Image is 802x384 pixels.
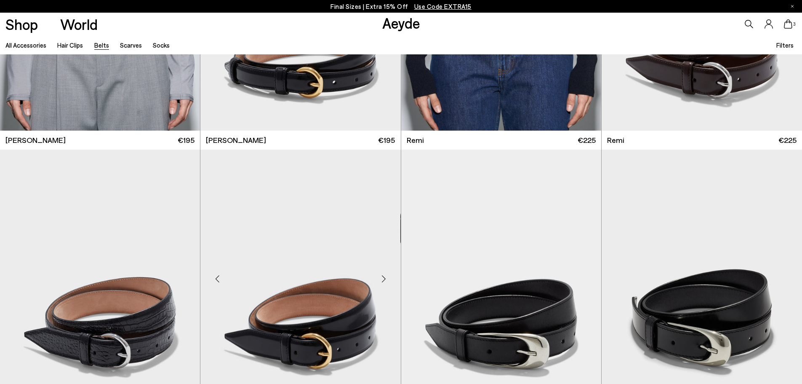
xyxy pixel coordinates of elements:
p: Final Sizes | Extra 15% Off [330,1,472,12]
a: Socks [153,41,170,49]
span: Navigate to /collections/ss25-final-sizes [414,3,472,10]
a: [PERSON_NAME] €195 [200,131,400,150]
span: €195 [178,135,195,145]
span: Filters [776,41,794,49]
a: Scarves [120,41,142,49]
a: Aeyde [382,14,420,32]
div: Previous slide [205,266,230,291]
a: Shop [5,17,38,32]
span: Remi [407,135,424,145]
a: Hair Clips [57,41,83,49]
span: [PERSON_NAME] [206,135,266,145]
a: Belts [94,41,109,49]
span: 3 [792,22,797,27]
span: Remi [607,135,624,145]
span: €225 [578,135,596,145]
span: €225 [778,135,797,145]
a: All accessories [5,41,46,49]
a: Remi €225 [401,131,601,150]
a: Remi €225 [602,131,802,150]
span: [PERSON_NAME] [5,135,66,145]
a: World [60,17,98,32]
a: 3 [784,19,792,29]
span: €195 [378,135,395,145]
div: Next slide [371,266,397,291]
